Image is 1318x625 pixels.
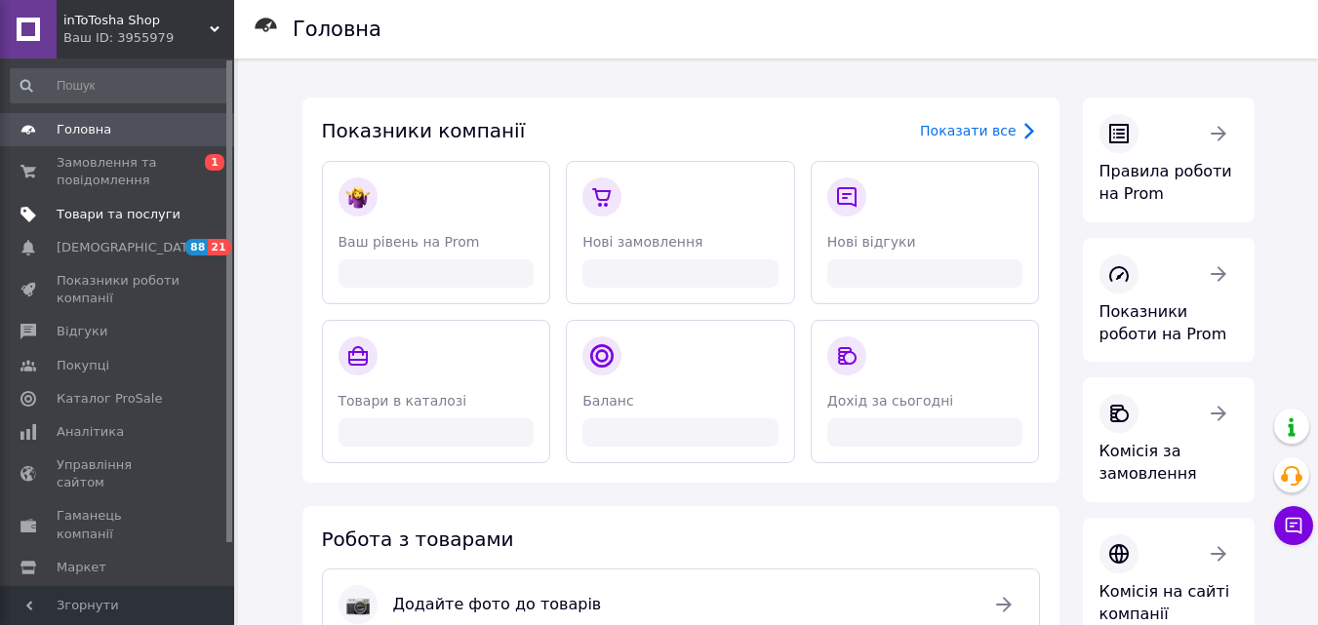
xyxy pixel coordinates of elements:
[57,154,180,189] span: Замовлення та повідомлення
[57,456,180,491] span: Управління сайтом
[57,390,162,408] span: Каталог ProSale
[10,68,230,103] input: Пошук
[322,527,514,551] span: Робота з товарами
[339,234,480,250] span: Ваш рівень на Prom
[57,357,109,374] span: Покупці
[1099,442,1197,483] span: Комісія за замовлення
[582,234,702,250] span: Нові замовлення
[1083,98,1255,222] a: Правила роботи на Prom
[920,121,1016,140] div: Показати все
[57,206,180,223] span: Товари та послуги
[393,594,969,616] span: Додайте фото до товарів
[57,239,201,256] span: [DEMOGRAPHIC_DATA]
[1099,582,1230,623] span: Комісія на сайті компанії
[339,393,467,409] span: Товари в каталозі
[63,12,210,29] span: inToTosha Shop
[205,154,224,171] span: 1
[346,593,370,616] img: :camera:
[57,121,111,138] span: Головна
[293,18,381,41] h1: Головна
[346,185,370,209] img: :woman-shrugging:
[57,272,180,307] span: Показники роботи компанії
[1099,162,1232,203] span: Правила роботи на Prom
[1083,377,1255,502] a: Комісія за замовлення
[208,239,230,255] span: 21
[827,234,916,250] span: Нові відгуки
[57,423,124,441] span: Аналітика
[57,323,107,340] span: Відгуки
[57,559,106,576] span: Маркет
[827,393,953,409] span: Дохід за сьогодні
[57,507,180,542] span: Гаманець компанії
[920,119,1039,142] a: Показати все
[322,119,526,142] span: Показники компанії
[185,239,208,255] span: 88
[1083,238,1255,363] a: Показники роботи на Prom
[1099,302,1227,343] span: Показники роботи на Prom
[582,393,634,409] span: Баланс
[63,29,234,47] div: Ваш ID: 3955979
[1274,506,1313,545] button: Чат з покупцем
